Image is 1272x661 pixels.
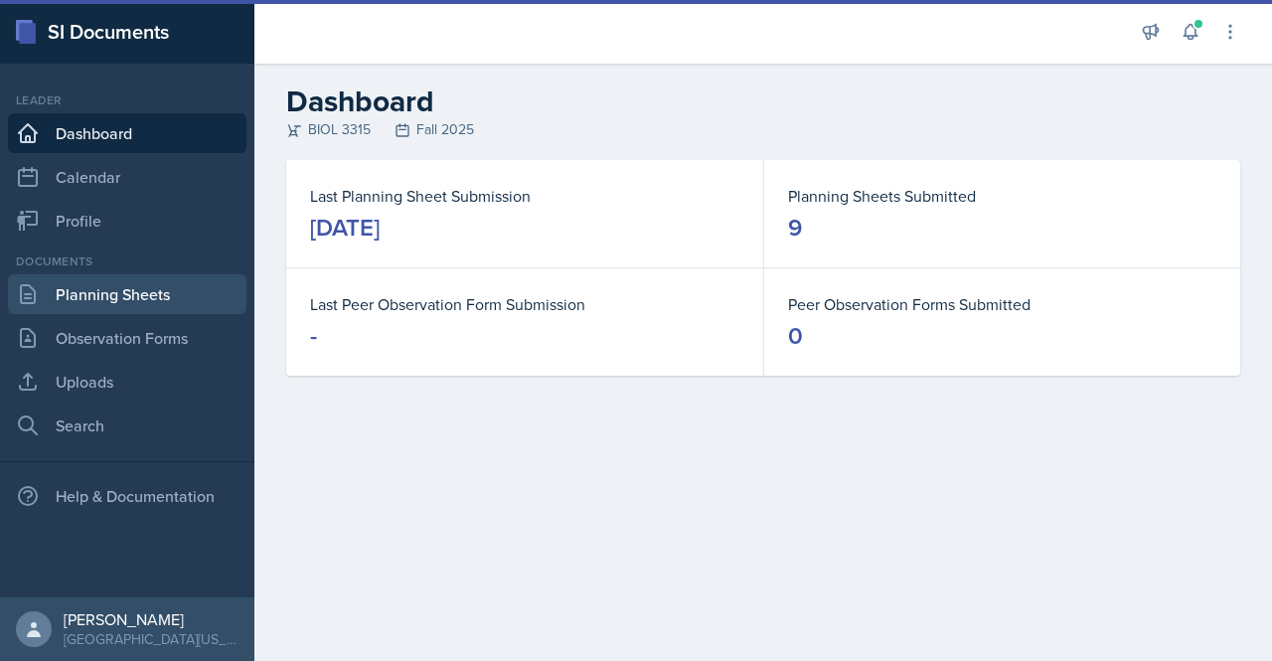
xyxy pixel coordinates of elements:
[788,212,802,244] div: 9
[310,184,739,208] dt: Last Planning Sheet Submission
[8,274,246,314] a: Planning Sheets
[310,212,380,244] div: [DATE]
[64,609,238,629] div: [PERSON_NAME]
[64,629,238,649] div: [GEOGRAPHIC_DATA][US_STATE]
[8,406,246,445] a: Search
[788,320,803,352] div: 0
[788,184,1216,208] dt: Planning Sheets Submitted
[788,292,1216,316] dt: Peer Observation Forms Submitted
[8,252,246,270] div: Documents
[8,157,246,197] a: Calendar
[286,119,1240,140] div: BIOL 3315 Fall 2025
[8,362,246,402] a: Uploads
[310,292,739,316] dt: Last Peer Observation Form Submission
[8,476,246,516] div: Help & Documentation
[310,320,317,352] div: -
[8,91,246,109] div: Leader
[8,113,246,153] a: Dashboard
[8,201,246,241] a: Profile
[8,318,246,358] a: Observation Forms
[286,83,1240,119] h2: Dashboard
